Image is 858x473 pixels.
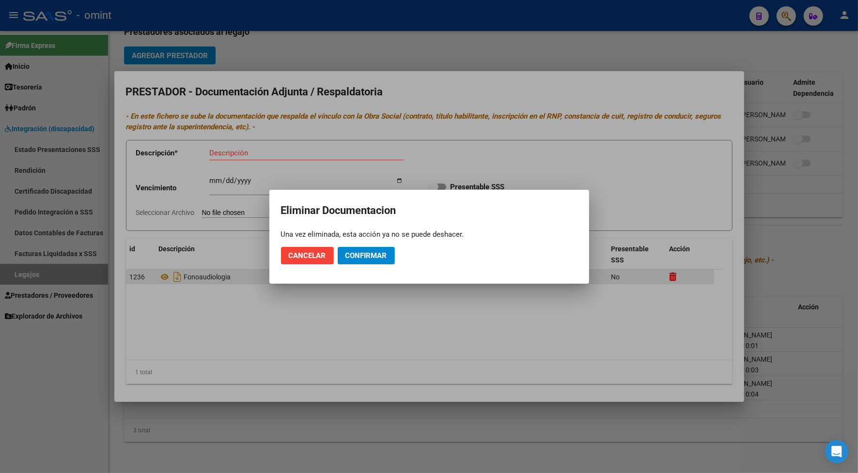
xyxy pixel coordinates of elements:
div: Open Intercom Messenger [825,440,848,463]
div: Una vez eliminada, esta acción ya no se puede deshacer. [281,229,577,239]
h2: Eliminar Documentacion [281,201,577,220]
button: Cancelar [281,247,334,264]
button: Confirmar [338,247,395,264]
span: Confirmar [345,251,387,260]
span: Cancelar [289,251,326,260]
